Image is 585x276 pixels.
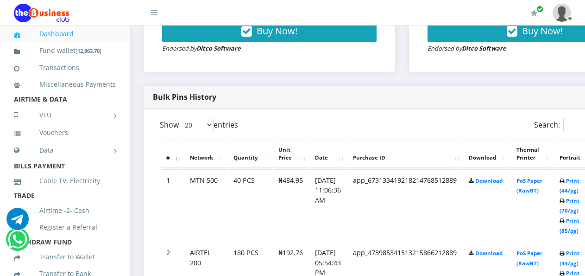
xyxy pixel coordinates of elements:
th: Network: activate to sort column ascending [184,140,227,168]
strong: Bulk Pins History [153,92,216,102]
a: Dashboard [14,23,116,45]
td: ₦484.95 [273,169,308,241]
button: Buy Now! [162,20,377,42]
small: Endorsed by [162,44,241,52]
td: [DATE] 11:06:36 AM [309,169,346,241]
th: Thermal Printer: activate to sort column ascending [511,140,553,168]
a: Download [475,177,503,184]
th: #: activate to sort column descending [161,140,183,168]
td: MTN 500 [184,169,227,241]
th: Purchase ID: activate to sort column ascending [347,140,462,168]
td: app_673133419218214768512889 [347,169,462,241]
a: Fund wallet[12,863.70] [14,40,116,62]
a: PoS Paper (RawBT) [516,177,542,194]
a: Download [475,250,503,257]
th: Download: activate to sort column ascending [463,140,510,168]
span: Renew/Upgrade Subscription [536,6,543,13]
td: 1 [161,169,183,241]
small: Endorsed by [428,44,506,52]
a: Print (70/pg) [560,197,579,214]
a: Data [14,139,116,162]
a: Chat for support [8,235,27,250]
a: Print (44/pg) [560,177,579,194]
b: 12,863.70 [77,47,100,54]
span: Buy Now! [522,25,563,37]
i: Renew/Upgrade Subscription [531,9,538,17]
a: Transfer to Wallet [14,246,116,268]
a: Cable TV, Electricity [14,170,116,192]
strong: Ditco Software [462,44,506,52]
img: User [553,4,571,22]
th: Quantity: activate to sort column ascending [228,140,272,168]
th: Date: activate to sort column ascending [309,140,346,168]
td: 40 PCS [228,169,272,241]
a: Print (85/pg) [560,217,579,234]
a: VTU [14,103,116,127]
a: Register a Referral [14,217,116,238]
a: Transactions [14,57,116,78]
a: Chat for support [6,215,29,230]
span: Buy Now! [257,25,297,37]
small: [ ] [75,47,101,54]
img: Logo [14,4,69,22]
select: Showentries [179,118,214,132]
label: Show entries [160,118,238,132]
strong: Ditco Software [196,44,241,52]
a: Vouchers [14,122,116,143]
a: Print (44/pg) [560,250,579,267]
th: Unit Price: activate to sort column ascending [273,140,308,168]
a: Airtime -2- Cash [14,200,116,221]
a: PoS Paper (RawBT) [516,250,542,267]
a: Miscellaneous Payments [14,74,116,95]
